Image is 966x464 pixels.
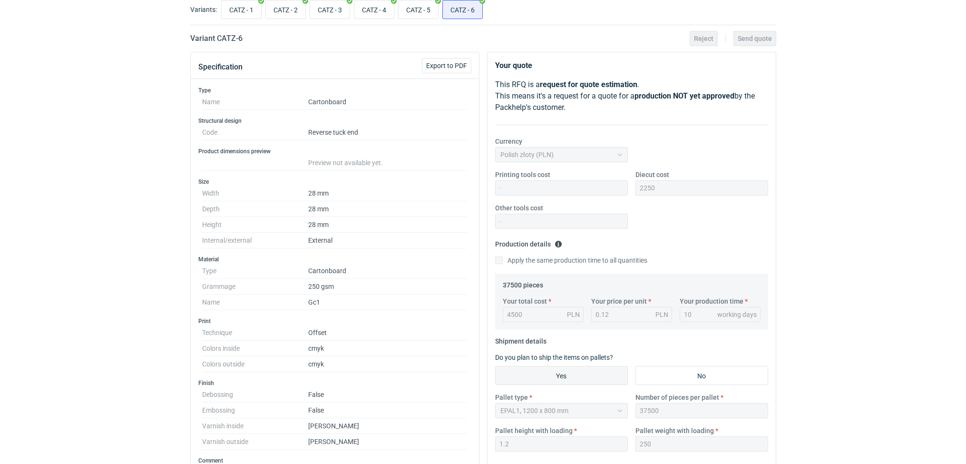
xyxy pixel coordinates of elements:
[308,201,468,217] dd: 28 mm
[202,279,308,295] dt: Grammage
[635,426,714,435] label: Pallet weight with loading
[202,233,308,248] dt: Internal/external
[717,310,757,319] div: working days
[202,418,308,434] dt: Varnish inside
[495,237,562,248] legend: Production details
[738,35,772,42] span: Send quote
[308,418,468,434] dd: [PERSON_NAME]
[190,5,217,14] label: Variants:
[198,256,471,263] h3: Material
[308,263,468,279] dd: Cartonboard
[308,125,468,140] dd: Reverse tuck end
[308,403,468,418] dd: False
[694,35,713,42] span: Reject
[635,393,719,402] label: Number of pieces per pallet
[198,379,471,387] h3: Finish
[690,31,718,46] button: Reject
[733,31,776,46] button: Send quote
[202,387,308,403] dt: Debossing
[655,310,668,319] div: PLN
[202,325,308,341] dt: Technique
[308,325,468,341] dd: Offset
[202,356,308,372] dt: Colors outside
[495,79,768,113] p: This RFQ is a . This means it's a request for a quote for a by the Packhelp's customer.
[198,56,243,79] button: Specification
[308,217,468,233] dd: 28 mm
[495,61,532,70] strong: Your quote
[198,317,471,325] h3: Print
[635,170,669,179] label: Diecut cost
[308,186,468,201] dd: 28 mm
[198,148,471,155] h3: Product dimensions preview
[190,33,243,44] h2: Variant CATZ - 6
[422,58,471,73] button: Export to PDF
[591,296,647,306] label: Your price per unit
[202,186,308,201] dt: Width
[495,137,522,146] label: Currency
[308,279,468,295] dd: 250 gsm
[503,277,543,289] legend: 37500 pieces
[308,387,468,403] dd: False
[308,94,468,110] dd: Cartonboard
[495,203,543,213] label: Other tools cost
[202,263,308,279] dt: Type
[503,296,547,306] label: Your total cost
[680,296,743,306] label: Your production time
[308,295,468,310] dd: Gc1
[495,256,647,265] label: Apply the same production time to all quantities
[308,434,468,450] dd: [PERSON_NAME]
[567,310,580,319] div: PLN
[540,80,637,89] strong: request for quote estimation
[202,295,308,310] dt: Name
[202,403,308,418] dt: Embossing
[495,393,528,402] label: Pallet type
[308,233,468,248] dd: External
[202,434,308,450] dt: Varnish outside
[202,201,308,217] dt: Depth
[495,334,546,345] legend: Shipment details
[202,217,308,233] dt: Height
[426,62,467,69] span: Export to PDF
[202,125,308,140] dt: Code
[198,178,471,186] h3: Size
[634,91,734,100] strong: production NOT yet approved
[308,159,383,167] span: Preview not available yet.
[308,356,468,372] dd: cmyk
[495,170,550,179] label: Printing tools cost
[202,94,308,110] dt: Name
[308,341,468,356] dd: cmyk
[202,341,308,356] dt: Colors inside
[198,117,471,125] h3: Structural design
[495,426,573,435] label: Pallet height with loading
[495,354,613,361] label: Do you plan to ship the items on pallets?
[198,87,471,94] h3: Type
